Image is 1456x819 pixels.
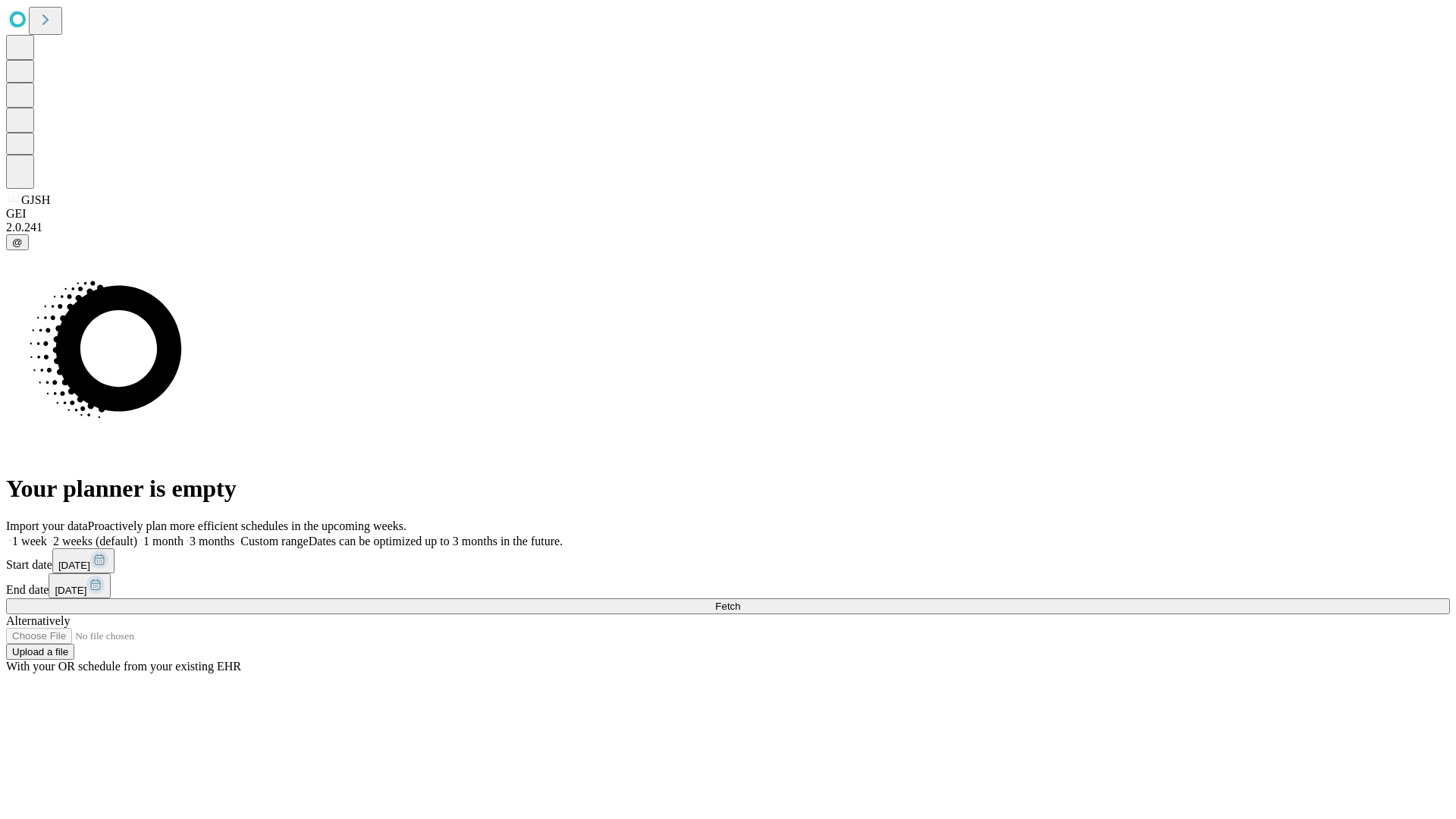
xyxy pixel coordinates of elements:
div: Start date [6,548,1450,573]
span: 3 months [190,535,234,548]
h1: Your planner is empty [6,475,1450,503]
span: Alternatively [6,614,70,627]
div: End date [6,573,1450,598]
div: 2.0.241 [6,221,1450,234]
span: Dates can be optimized up to 3 months in the future. [309,535,563,548]
span: @ [12,237,23,248]
span: With your OR schedule from your existing EHR [6,660,241,673]
button: Upload a file [6,644,74,660]
span: 1 month [143,535,184,548]
span: 2 weeks (default) [53,535,137,548]
span: Proactively plan more efficient schedules in the upcoming weeks. [88,519,406,532]
button: [DATE] [49,573,111,598]
div: GEI [6,207,1450,221]
span: Import your data [6,519,88,532]
button: @ [6,234,29,250]
span: GJSH [21,193,50,206]
span: [DATE] [55,585,86,596]
span: Fetch [715,601,740,612]
span: Custom range [240,535,308,548]
span: 1 week [12,535,47,548]
span: [DATE] [58,560,90,571]
button: Fetch [6,598,1450,614]
button: [DATE] [52,548,115,573]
